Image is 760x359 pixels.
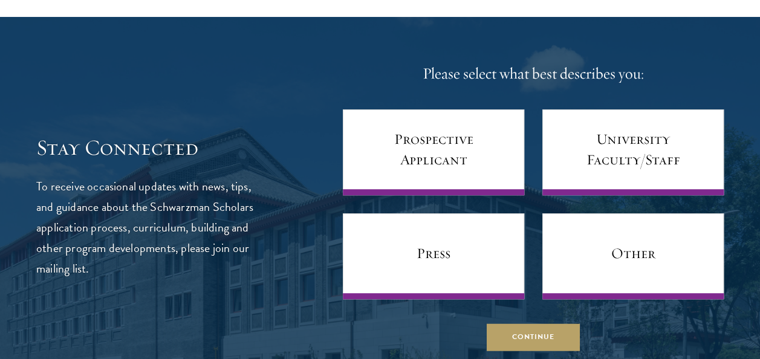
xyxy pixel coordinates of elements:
p: To receive occasional updates with news, tips, and guidance about the Schwarzman Scholars applica... [36,176,263,279]
a: Other [542,213,724,299]
a: Prospective Applicant [343,109,524,195]
h4: Please select what best describes you: [343,62,724,85]
h3: Stay Connected [36,135,263,161]
a: Press [343,213,524,299]
button: Continue [487,323,580,351]
a: University Faculty/Staff [542,109,724,195]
